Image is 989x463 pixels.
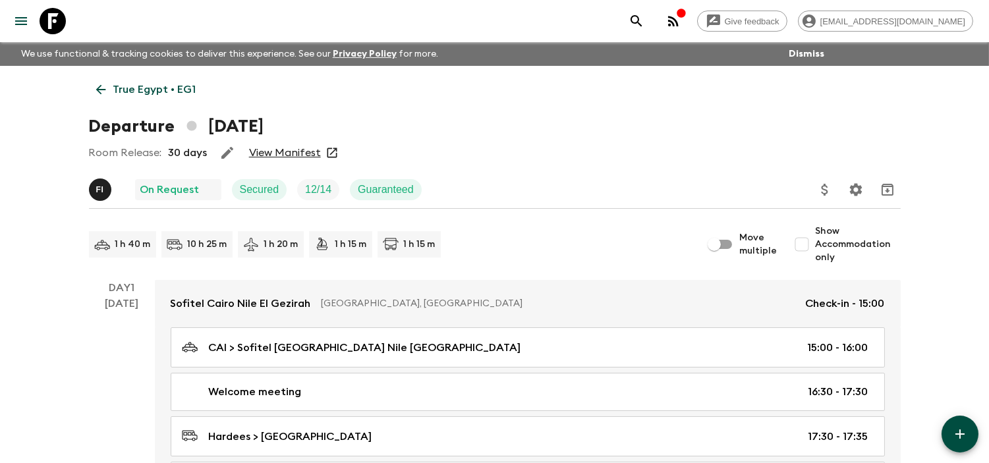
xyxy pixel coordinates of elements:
[623,8,650,34] button: search adventures
[806,296,885,312] p: Check-in - 15:00
[815,225,901,264] span: Show Accommodation only
[798,11,973,32] div: [EMAIL_ADDRESS][DOMAIN_NAME]
[209,340,521,356] p: CAI > Sofitel [GEOGRAPHIC_DATA] Nile [GEOGRAPHIC_DATA]
[697,11,787,32] a: Give feedback
[89,280,155,296] p: Day 1
[813,16,973,26] span: [EMAIL_ADDRESS][DOMAIN_NAME]
[740,231,778,258] span: Move multiple
[89,145,162,161] p: Room Release:
[171,296,311,312] p: Sofitel Cairo Nile El Gezirah
[808,384,868,400] p: 16:30 - 17:30
[358,182,414,198] p: Guaranteed
[874,177,901,203] button: Archive (Completed, Cancelled or Unsynced Departures only)
[240,182,279,198] p: Secured
[209,384,302,400] p: Welcome meeting
[113,82,196,97] p: True Egypt • EG1
[8,8,34,34] button: menu
[249,146,321,159] a: View Manifest
[333,49,397,59] a: Privacy Policy
[169,145,208,161] p: 30 days
[89,182,114,193] span: Faten Ibrahim
[89,76,204,103] a: True Egypt • EG1
[96,184,104,195] p: F I
[404,238,436,251] p: 1 h 15 m
[264,238,298,251] p: 1 h 20 m
[335,238,367,251] p: 1 h 15 m
[808,340,868,356] p: 15:00 - 16:00
[808,429,868,445] p: 17:30 - 17:35
[297,179,339,200] div: Trip Fill
[171,416,885,456] a: Hardees > [GEOGRAPHIC_DATA]17:30 - 17:35
[305,182,331,198] p: 12 / 14
[89,178,114,201] button: FI
[209,429,372,445] p: Hardees > [GEOGRAPHIC_DATA]
[171,373,885,411] a: Welcome meeting16:30 - 17:30
[232,179,287,200] div: Secured
[140,182,200,198] p: On Request
[188,238,227,251] p: 10 h 25 m
[155,280,901,327] a: Sofitel Cairo Nile El Gezirah[GEOGRAPHIC_DATA], [GEOGRAPHIC_DATA]Check-in - 15:00
[812,177,838,203] button: Update Price, Early Bird Discount and Costs
[171,327,885,368] a: CAI > Sofitel [GEOGRAPHIC_DATA] Nile [GEOGRAPHIC_DATA]15:00 - 16:00
[89,113,264,140] h1: Departure [DATE]
[115,238,151,251] p: 1 h 40 m
[718,16,787,26] span: Give feedback
[843,177,869,203] button: Settings
[16,42,443,66] p: We use functional & tracking cookies to deliver this experience. See our for more.
[785,45,828,63] button: Dismiss
[322,297,795,310] p: [GEOGRAPHIC_DATA], [GEOGRAPHIC_DATA]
